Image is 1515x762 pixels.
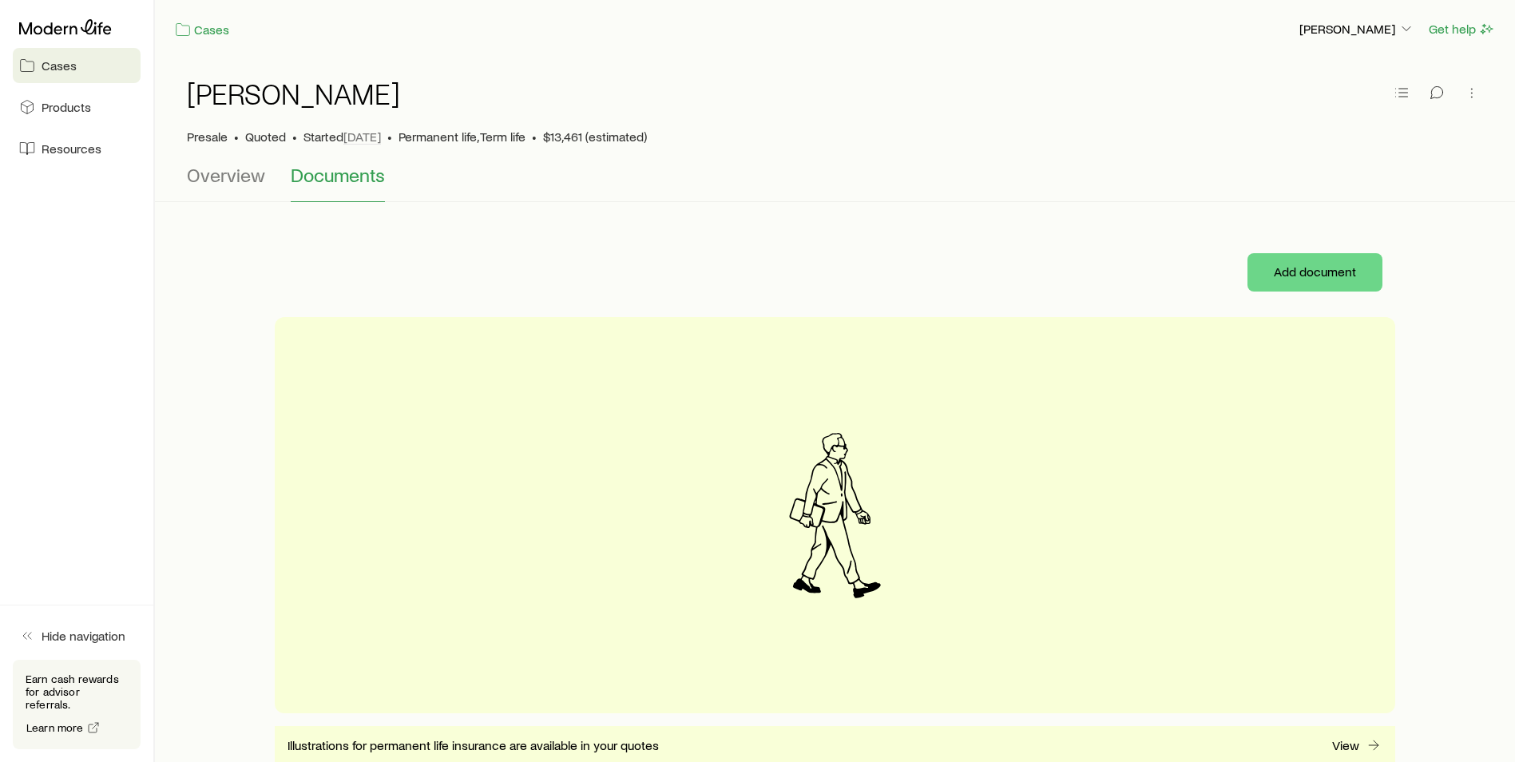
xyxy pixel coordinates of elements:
[292,129,297,145] span: •
[399,129,525,145] span: Permanent life, Term life
[187,164,265,186] span: Overview
[42,99,91,115] span: Products
[1247,253,1382,292] button: Add document
[1332,737,1359,753] p: View
[13,618,141,653] button: Hide navigation
[343,129,381,145] span: [DATE]
[13,89,141,125] a: Products
[187,129,228,145] p: Presale
[26,722,84,733] span: Learn more
[1331,736,1382,755] a: View
[291,164,385,186] span: Documents
[1299,20,1415,39] button: [PERSON_NAME]
[1428,20,1496,38] button: Get help
[303,129,381,145] p: Started
[288,737,659,753] span: Illustrations for permanent life insurance are available in your quotes
[387,129,392,145] span: •
[234,129,239,145] span: •
[1299,21,1414,37] p: [PERSON_NAME]
[13,48,141,83] a: Cases
[174,21,230,39] a: Cases
[26,673,128,711] p: Earn cash rewards for advisor referrals.
[532,129,537,145] span: •
[42,58,77,73] span: Cases
[543,129,647,145] span: $13,461 (estimated)
[42,628,125,644] span: Hide navigation
[13,660,141,749] div: Earn cash rewards for advisor referrals.Learn more
[245,129,286,145] span: Quoted
[13,131,141,166] a: Resources
[42,141,101,157] span: Resources
[187,77,400,109] h1: [PERSON_NAME]
[187,164,1483,202] div: Case details tabs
